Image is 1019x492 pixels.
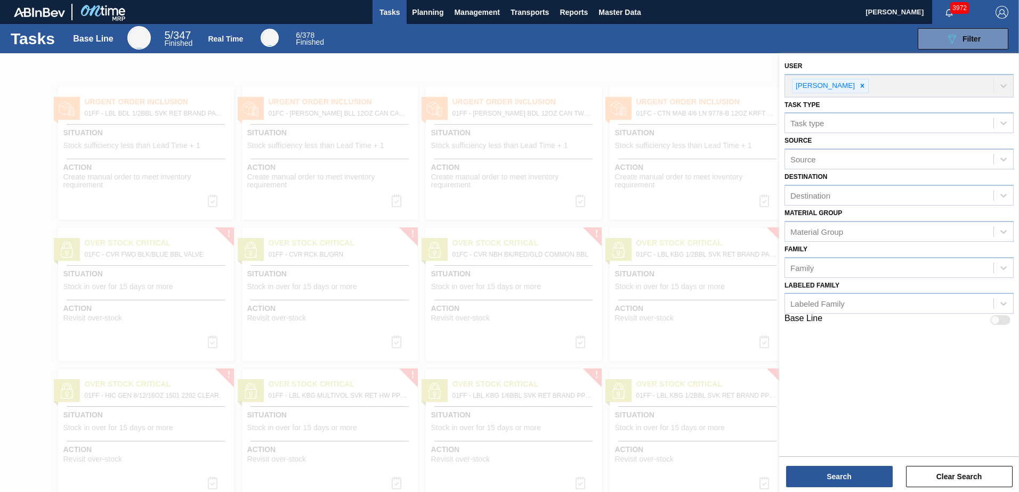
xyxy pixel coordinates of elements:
[785,282,839,289] label: Labeled Family
[785,62,802,70] label: User
[785,209,842,217] label: Material Group
[790,299,845,308] div: Labeled Family
[790,263,814,272] div: Family
[560,6,588,19] span: Reports
[296,31,300,39] span: 6
[454,6,500,19] span: Management
[261,29,279,47] div: Real Time
[785,173,827,181] label: Destination
[296,38,324,46] span: Finished
[785,101,820,109] label: Task type
[412,6,443,19] span: Planning
[378,6,401,19] span: Tasks
[963,35,981,43] span: Filter
[918,28,1008,50] button: Filter
[785,137,812,144] label: Source
[785,314,822,326] label: Base Line
[790,227,843,236] div: Material Group
[164,29,170,41] span: 5
[14,7,65,17] img: TNhmsLtSVTkK8tSr43FrP2fwEKptu5GPRR3wAAAABJRU5ErkJggg==
[511,6,549,19] span: Transports
[950,2,969,14] span: 3972
[11,32,58,45] h1: Tasks
[599,6,641,19] span: Master Data
[790,119,824,128] div: Task type
[296,31,314,39] span: / 378
[932,5,966,20] button: Notifications
[790,191,830,200] div: Destination
[164,29,191,41] span: / 347
[164,31,192,47] div: Base Line
[164,39,192,47] span: Finished
[790,155,816,164] div: Source
[127,26,151,50] div: Base Line
[73,34,114,44] div: Base Line
[785,245,807,253] label: Family
[296,32,324,46] div: Real Time
[208,35,243,43] div: Real Time
[996,6,1008,19] img: Logout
